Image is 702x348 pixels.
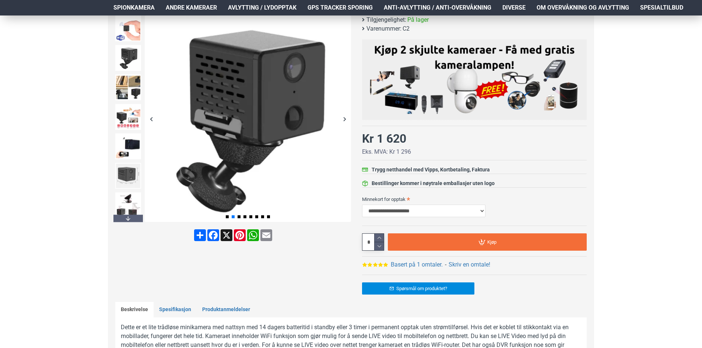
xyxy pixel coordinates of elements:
[233,229,246,241] a: Pinterest
[249,215,252,218] span: Go to slide 5
[368,43,581,114] img: Kjøp 2 skjulte kameraer – Få med gratis kameralampe!
[207,229,220,241] a: Facebook
[115,302,154,317] a: Beskrivelse
[449,260,490,269] a: Skriv en omtale!
[403,24,410,33] span: C2
[232,215,235,218] span: Go to slide 2
[246,229,260,241] a: WhatsApp
[197,302,256,317] a: Produktanmeldelser
[238,215,241,218] span: Go to slide 3
[362,282,474,295] a: Spørsmål om produktet?
[145,112,158,125] div: Previous slide
[115,163,141,189] img: WiFi nattsyn minikamera med 14 dager batterilevetid - SpyGadgets.no
[640,3,683,12] span: Spesialtilbud
[113,3,155,12] span: Spionkamera
[228,3,296,12] span: Avlytting / Lydopptak
[537,3,629,12] span: Om overvåkning og avlytting
[391,260,443,269] a: Basert på 1 omtaler.
[255,215,258,218] span: Go to slide 6
[366,15,406,24] b: Tilgjengelighet:
[372,180,495,187] div: Bestillinger kommer i nøytrale emballasjer uten logo
[145,15,351,222] img: WiFi nattsyn minikamera med 14 dager batterilevetid - SpyGadgets.no
[166,3,217,12] span: Andre kameraer
[260,229,273,241] a: Email
[243,215,246,218] span: Go to slide 4
[362,130,406,147] div: Kr 1 620
[220,229,233,241] a: X
[115,15,141,41] img: WiFi nattsyn minikamera med 14 dager batterilevetid - SpyGadgets.no
[338,112,351,125] div: Next slide
[115,192,141,218] img: WiFi nattsyn minikamera med 14 dager batterilevetid - SpyGadgets.no
[154,302,197,317] a: Spesifikasjon
[308,3,373,12] span: GPS Tracker Sporing
[115,104,141,130] img: WiFi nattsyn minikamera med 14 dager batterilevetid - SpyGadgets.no
[115,74,141,100] img: WiFi nattsyn minikamera med 14 dager batterilevetid - SpyGadgets.no
[267,215,270,218] span: Go to slide 8
[502,3,526,12] span: Diverse
[372,166,490,174] div: Trygg netthandel med Vipps, Kortbetaling, Faktura
[407,15,429,24] span: På lager
[113,215,143,222] div: Next slide
[384,3,491,12] span: Anti-avlytting / Anti-overvåkning
[193,229,207,241] a: Share
[362,193,587,205] label: Minnekort for opptak
[115,133,141,159] img: WiFi nattsyn minikamera med 14 dager batterilevetid - SpyGadgets.no
[115,45,141,71] img: WiFi nattsyn minikamera med 14 dager batterilevetid - SpyGadgets.no
[226,215,229,218] span: Go to slide 1
[445,261,446,268] b: -
[487,240,496,244] span: Kjøp
[366,24,401,33] b: Varenummer:
[261,215,264,218] span: Go to slide 7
